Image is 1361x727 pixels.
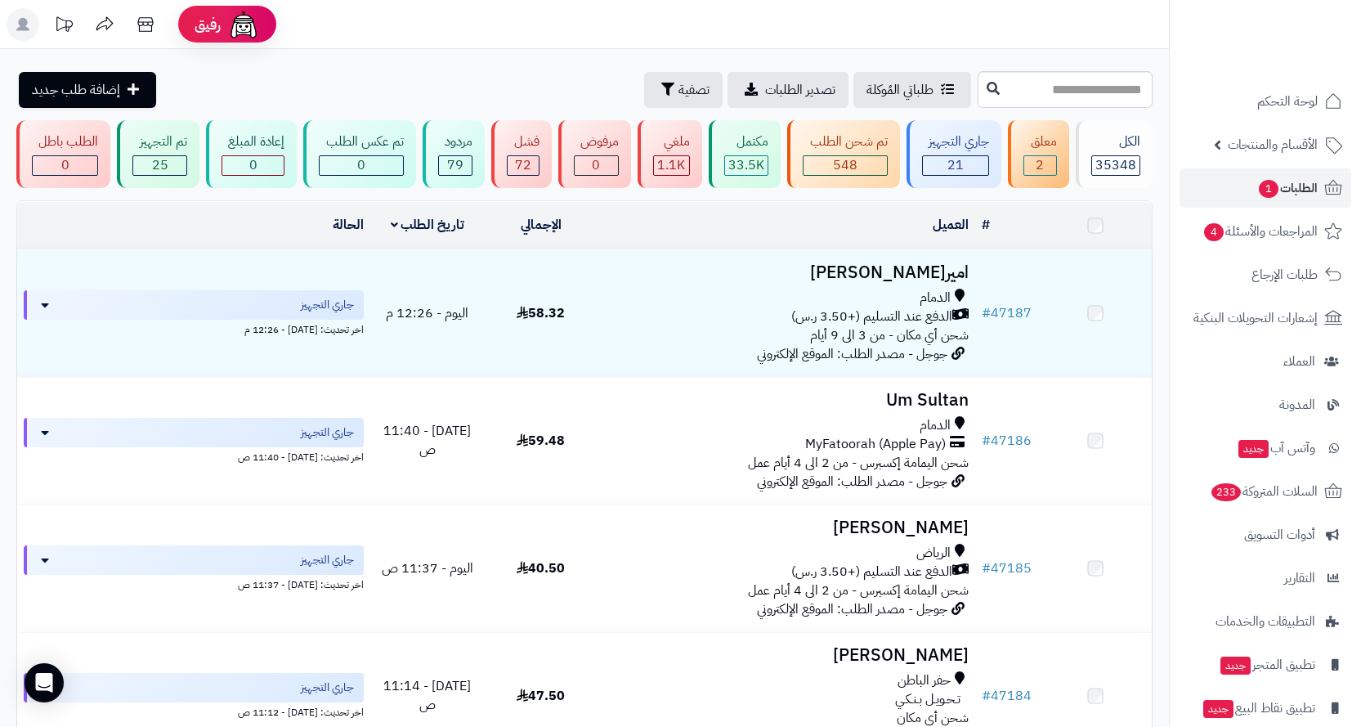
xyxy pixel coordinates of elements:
span: جديد [1203,700,1233,718]
a: تاريخ الطلب [391,215,465,235]
div: 79 [439,156,472,175]
span: جاري التجهيز [301,680,354,696]
span: 548 [833,155,857,175]
span: وآتس آب [1237,437,1315,460]
span: الدمام [920,416,951,435]
span: التطبيقات والخدمات [1215,610,1315,633]
span: [DATE] - 11:14 ص [383,676,471,715]
span: العملاء [1283,350,1315,373]
a: إشعارات التحويلات البنكية [1180,298,1351,338]
h3: [PERSON_NAME] [604,518,969,537]
span: تطبيق نقاط البيع [1202,697,1315,720]
span: الدفع عند التسليم (+3.50 ر.س) [791,563,952,581]
a: #47187 [982,303,1032,323]
div: اخر تحديث: [DATE] - 11:37 ص [24,575,364,592]
div: 2 [1024,156,1055,175]
a: العملاء [1180,342,1351,381]
a: فشل 72 [488,120,554,188]
span: الطلبات [1257,177,1318,200]
div: 25 [133,156,186,175]
div: 1148 [654,156,688,175]
div: اخر تحديث: [DATE] - 11:40 ص [24,447,364,464]
a: التطبيقات والخدمات [1180,602,1351,641]
div: 33453 [725,156,768,175]
a: مكتمل 33.5K [705,120,784,188]
img: ai-face.png [227,8,260,41]
span: جاري التجهيز [301,424,354,441]
a: جاري التجهيز 21 [903,120,1005,188]
a: الطلب باطل 0 [13,120,114,188]
span: الدمام [920,289,951,307]
span: شحن اليمامة إكسبرس - من 2 الى 4 أيام عمل [748,581,969,600]
span: أدوات التسويق [1244,523,1315,546]
span: 35348 [1095,155,1136,175]
span: 79 [447,155,463,175]
h3: Um Sultan [604,391,969,410]
div: معلق [1023,132,1056,151]
span: رفيق [195,15,221,34]
span: 1 [1259,180,1278,198]
span: 0 [61,155,69,175]
span: لوحة التحكم [1257,90,1318,113]
span: جوجل - مصدر الطلب: الموقع الإلكتروني [757,599,947,619]
h3: [PERSON_NAME] [604,646,969,665]
span: [DATE] - 11:40 ص [383,421,471,460]
span: 233 [1211,483,1241,501]
span: جديد [1220,657,1251,675]
a: التقارير [1180,559,1351,598]
span: 4 [1204,223,1224,241]
a: أدوات التسويق [1180,515,1351,554]
span: جاري التجهيز [301,297,354,313]
span: 1.1K [657,155,685,175]
span: # [982,686,991,706]
span: # [982,431,991,451]
div: مردود [438,132,472,151]
div: 0 [222,156,284,175]
span: 0 [357,155,365,175]
span: المراجعات والأسئلة [1202,220,1318,243]
a: المدونة [1180,385,1351,424]
a: مرفوض 0 [555,120,634,188]
span: التقارير [1284,567,1315,590]
span: طلباتي المُوكلة [866,80,933,100]
span: تصفية [678,80,710,100]
div: الكل [1091,132,1140,151]
a: طلبات الإرجاع [1180,255,1351,294]
span: 58.32 [517,303,565,323]
span: 40.50 [517,559,565,578]
div: مرفوض [574,132,619,151]
a: العميل [933,215,969,235]
span: جوجل - مصدر الطلب: الموقع الإلكتروني [757,472,947,491]
span: إضافة طلب جديد [32,80,120,100]
span: طلبات الإرجاع [1251,263,1318,286]
span: جديد [1238,440,1269,458]
a: إعادة المبلغ 0 [203,120,300,188]
div: تم التجهيز [132,132,186,151]
span: 72 [515,155,531,175]
a: تحديثات المنصة [43,8,84,45]
a: الإجمالي [521,215,562,235]
span: 21 [947,155,964,175]
div: 0 [575,156,618,175]
span: تصدير الطلبات [765,80,835,100]
div: جاري التجهيز [922,132,989,151]
a: المراجعات والأسئلة4 [1180,212,1351,251]
span: 59.48 [517,431,565,451]
div: اخر تحديث: [DATE] - 12:26 م [24,320,364,337]
div: 548 [804,156,886,175]
a: #47186 [982,431,1032,451]
a: ملغي 1.1K [634,120,705,188]
button: تصفية [644,72,723,108]
span: إشعارات التحويلات البنكية [1193,307,1318,330]
div: اخر تحديث: [DATE] - 11:12 ص [24,702,364,720]
span: السلات المتروكة [1210,480,1318,503]
span: اليوم - 12:26 م [386,303,468,323]
a: الحالة [333,215,364,235]
div: 21 [923,156,988,175]
div: Open Intercom Messenger [25,663,64,702]
span: 25 [152,155,168,175]
a: إضافة طلب جديد [19,72,156,108]
span: 47.50 [517,686,565,706]
span: MyFatoorah (Apple Pay) [805,435,946,454]
a: تم التجهيز 25 [114,120,202,188]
